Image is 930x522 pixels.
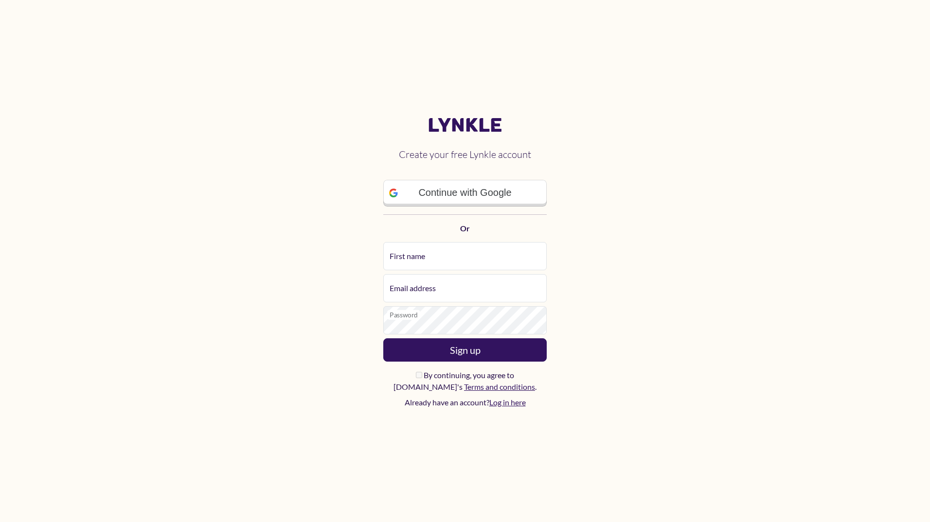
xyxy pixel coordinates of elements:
[383,397,547,408] p: Already have an account?
[489,398,526,407] a: Log in here
[416,372,422,378] input: By continuing, you agree to [DOMAIN_NAME]'s Terms and conditions.
[383,180,547,206] a: Continue with Google
[383,114,547,137] a: Lynkle
[460,224,470,233] strong: Or
[383,338,547,362] button: Sign up
[383,369,547,393] label: By continuing, you agree to [DOMAIN_NAME]'s .
[383,141,547,168] h2: Create your free Lynkle account
[464,382,535,391] a: Terms and conditions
